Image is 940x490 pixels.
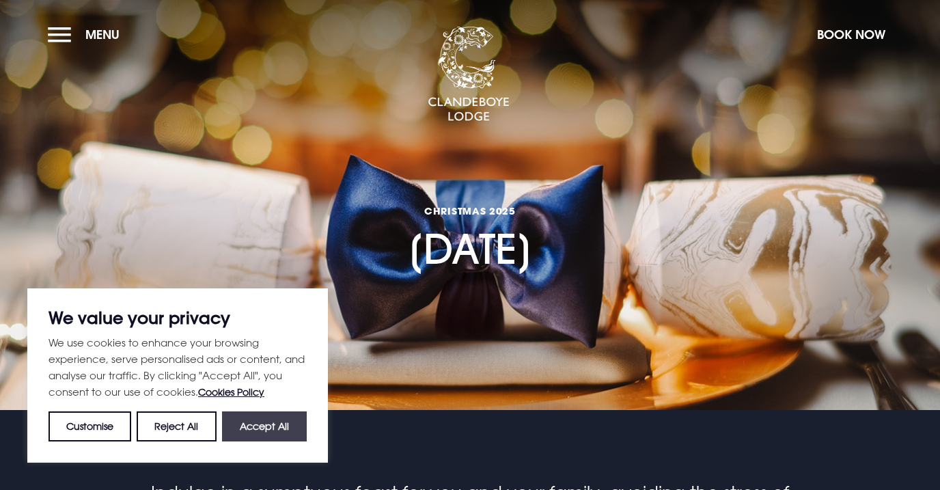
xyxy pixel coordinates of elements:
h1: [DATE] [407,144,533,273]
img: Clandeboye Lodge [428,27,510,122]
p: We use cookies to enhance your browsing experience, serve personalised ads or content, and analys... [49,334,307,400]
span: Menu [85,27,120,42]
button: Customise [49,411,131,441]
span: CHRISTMAS 2025 [407,204,533,217]
a: Cookies Policy [198,386,264,398]
button: Reject All [137,411,216,441]
button: Accept All [222,411,307,441]
button: Book Now [810,20,892,49]
div: We value your privacy [27,288,328,463]
p: We value your privacy [49,310,307,326]
button: Menu [48,20,126,49]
